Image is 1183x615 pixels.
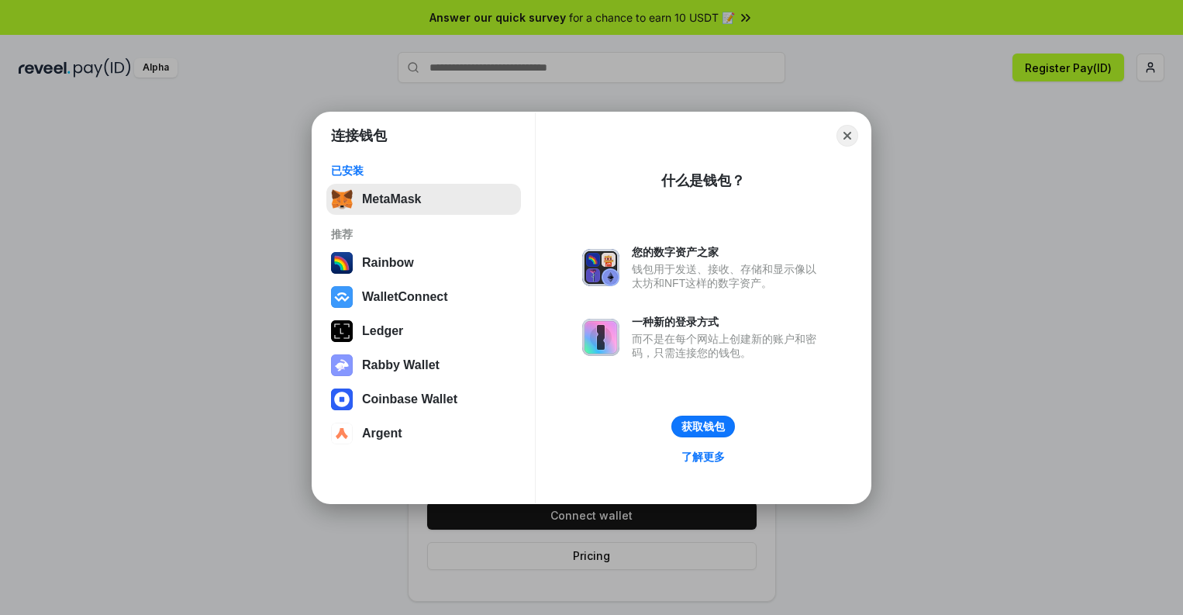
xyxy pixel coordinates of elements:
div: 您的数字资产之家 [632,245,824,259]
div: Ledger [362,324,403,338]
div: 了解更多 [681,450,725,464]
button: Rainbow [326,247,521,278]
div: 已安装 [331,164,516,178]
div: 获取钱包 [681,420,725,434]
button: Coinbase Wallet [326,384,521,415]
div: 一种新的登录方式 [632,315,824,329]
div: 而不是在每个网站上创建新的账户和密码，只需连接您的钱包。 [632,332,824,360]
img: svg+xml,%3Csvg%20width%3D%2228%22%20height%3D%2228%22%20viewBox%3D%220%200%2028%2028%22%20fill%3D... [331,423,353,444]
button: MetaMask [326,184,521,215]
img: svg+xml,%3Csvg%20width%3D%2228%22%20height%3D%2228%22%20viewBox%3D%220%200%2028%2028%22%20fill%3D... [331,286,353,308]
img: svg+xml,%3Csvg%20xmlns%3D%22http%3A%2F%2Fwww.w3.org%2F2000%2Fsvg%22%20fill%3D%22none%22%20viewBox... [582,249,619,286]
button: WalletConnect [326,282,521,313]
button: Argent [326,418,521,449]
div: 什么是钱包？ [661,171,745,190]
div: Argent [362,427,402,441]
div: Rainbow [362,256,414,270]
div: MetaMask [362,192,421,206]
a: 了解更多 [672,447,734,467]
button: Rabby Wallet [326,350,521,381]
div: Rabby Wallet [362,358,440,372]
button: Close [836,125,858,147]
img: svg+xml,%3Csvg%20width%3D%22120%22%20height%3D%22120%22%20viewBox%3D%220%200%20120%20120%22%20fil... [331,252,353,274]
img: svg+xml,%3Csvg%20width%3D%2228%22%20height%3D%2228%22%20viewBox%3D%220%200%2028%2028%22%20fill%3D... [331,389,353,410]
img: svg+xml,%3Csvg%20xmlns%3D%22http%3A%2F%2Fwww.w3.org%2F2000%2Fsvg%22%20fill%3D%22none%22%20viewBox... [582,319,619,356]
img: svg+xml,%3Csvg%20fill%3D%22none%22%20height%3D%2233%22%20viewBox%3D%220%200%2035%2033%22%20width%... [331,188,353,210]
div: 钱包用于发送、接收、存储和显示像以太坊和NFT这样的数字资产。 [632,262,824,290]
div: WalletConnect [362,290,448,304]
h1: 连接钱包 [331,126,387,145]
button: 获取钱包 [671,416,735,437]
button: Ledger [326,316,521,347]
div: Coinbase Wallet [362,392,457,406]
img: svg+xml,%3Csvg%20xmlns%3D%22http%3A%2F%2Fwww.w3.org%2F2000%2Fsvg%22%20width%3D%2228%22%20height%3... [331,320,353,342]
img: svg+xml,%3Csvg%20xmlns%3D%22http%3A%2F%2Fwww.w3.org%2F2000%2Fsvg%22%20fill%3D%22none%22%20viewBox... [331,354,353,376]
div: 推荐 [331,227,516,241]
